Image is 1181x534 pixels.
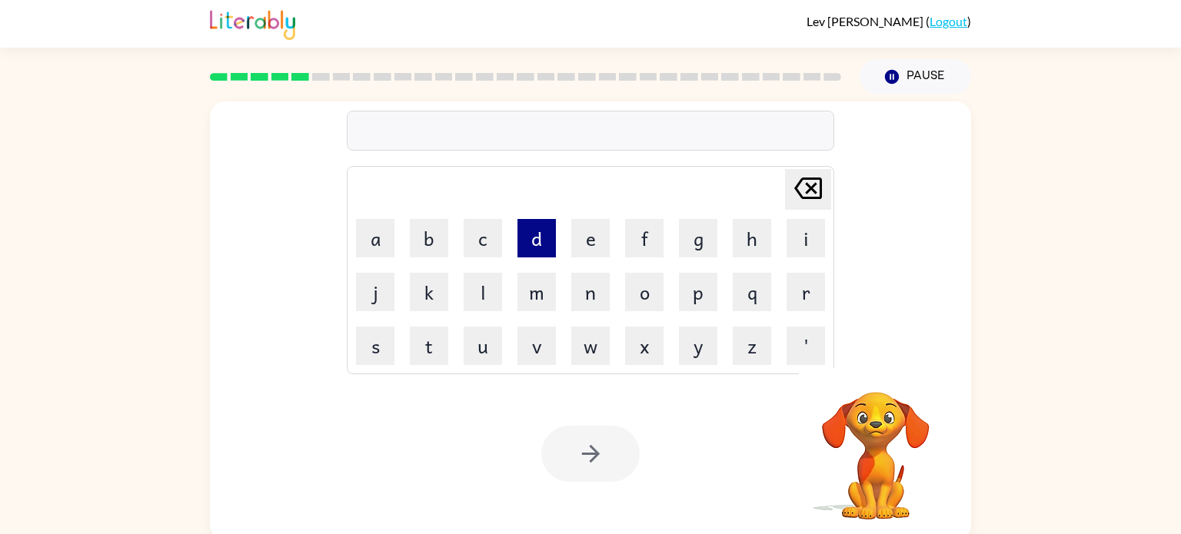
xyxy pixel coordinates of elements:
button: h [733,219,771,257]
button: k [410,273,448,311]
button: w [571,327,610,365]
button: t [410,327,448,365]
button: v [517,327,556,365]
button: s [356,327,394,365]
button: c [464,219,502,257]
a: Logout [930,14,967,28]
button: j [356,273,394,311]
button: o [625,273,664,311]
button: m [517,273,556,311]
button: d [517,219,556,257]
button: r [787,273,825,311]
button: q [733,273,771,311]
button: x [625,327,664,365]
button: p [679,273,717,311]
div: ( ) [807,14,971,28]
span: Lev [PERSON_NAME] [807,14,926,28]
button: ' [787,327,825,365]
button: i [787,219,825,257]
button: Pause [860,59,971,95]
button: g [679,219,717,257]
button: e [571,219,610,257]
video: Your browser must support playing .mp4 files to use Literably. Please try using another browser. [799,368,953,522]
button: l [464,273,502,311]
button: f [625,219,664,257]
button: a [356,219,394,257]
button: z [733,327,771,365]
button: u [464,327,502,365]
img: Literably [210,6,295,40]
button: n [571,273,610,311]
button: b [410,219,448,257]
button: y [679,327,717,365]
